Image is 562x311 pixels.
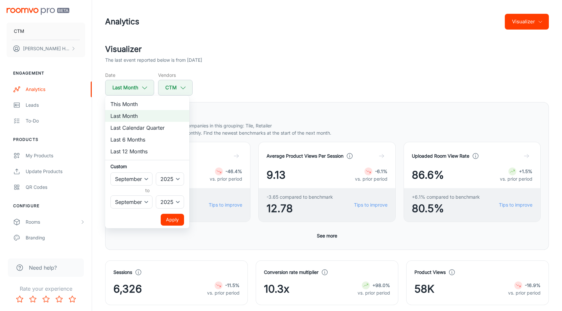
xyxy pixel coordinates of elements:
li: Last Month [105,110,189,122]
li: Last 12 Months [105,145,189,157]
li: Last Calendar Quarter [105,122,189,134]
h6: to [112,187,183,194]
li: This Month [105,98,189,110]
h6: Custom [110,163,184,170]
button: Apply [161,214,184,226]
li: Last 6 Months [105,134,189,145]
